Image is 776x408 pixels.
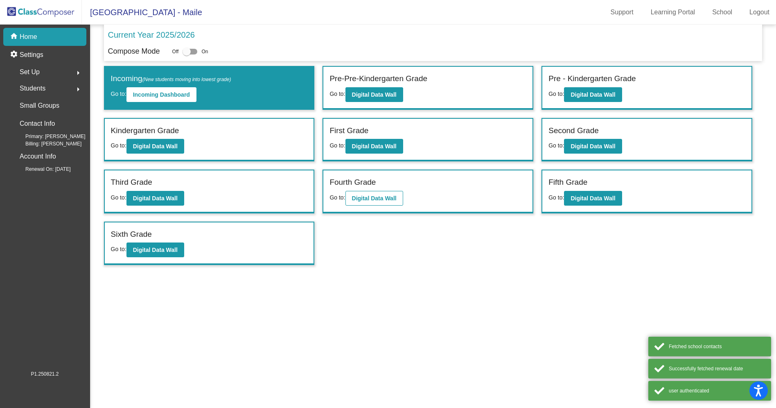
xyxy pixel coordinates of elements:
[108,46,160,57] p: Compose Mode
[548,177,587,188] label: Fifth Grade
[644,6,702,19] a: Learning Portal
[20,32,37,42] p: Home
[329,73,427,85] label: Pre-Pre-Kindergarten Grade
[548,73,636,85] label: Pre - Kindergarten Grade
[73,68,83,78] mat-icon: arrow_right
[133,195,178,202] b: Digital Data Wall
[564,139,622,154] button: Digital Data Wall
[548,91,564,97] span: Go to:
[548,194,564,201] span: Go to:
[111,194,126,201] span: Go to:
[352,143,397,150] b: Digital Data Wall
[329,142,345,149] span: Go to:
[12,140,81,147] span: Billing: [PERSON_NAME]
[126,87,196,102] button: Incoming Dashboard
[12,165,70,173] span: Renewal On: [DATE]
[10,50,20,60] mat-icon: settings
[142,77,231,82] span: (New students moving into lowest grade)
[564,87,622,102] button: Digital Data Wall
[329,177,376,188] label: Fourth Grade
[329,125,368,137] label: First Grade
[329,91,345,97] span: Go to:
[329,194,345,201] span: Go to:
[20,100,59,111] p: Small Groups
[111,177,152,188] label: Third Grade
[604,6,640,19] a: Support
[108,29,195,41] p: Current Year 2025/2026
[669,387,765,394] div: user authenticated
[345,139,403,154] button: Digital Data Wall
[20,50,43,60] p: Settings
[10,32,20,42] mat-icon: home
[352,91,397,98] b: Digital Data Wall
[669,365,765,372] div: Successfully fetched renewal date
[20,83,45,94] span: Students
[111,142,126,149] span: Go to:
[571,143,615,150] b: Digital Data Wall
[133,247,178,253] b: Digital Data Wall
[201,48,208,55] span: On
[126,139,184,154] button: Digital Data Wall
[111,229,152,240] label: Sixth Grade
[73,84,83,94] mat-icon: arrow_right
[111,246,126,252] span: Go to:
[111,73,231,85] label: Incoming
[345,191,403,206] button: Digital Data Wall
[172,48,179,55] span: Off
[571,195,615,202] b: Digital Data Wall
[82,6,202,19] span: [GEOGRAPHIC_DATA] - Maile
[111,125,179,137] label: Kindergarten Grade
[20,66,40,78] span: Set Up
[20,151,56,162] p: Account Info
[133,91,190,98] b: Incoming Dashboard
[564,191,622,206] button: Digital Data Wall
[571,91,615,98] b: Digital Data Wall
[669,343,765,350] div: Fetched school contacts
[126,243,184,257] button: Digital Data Wall
[345,87,403,102] button: Digital Data Wall
[743,6,776,19] a: Logout
[706,6,739,19] a: School
[20,118,55,129] p: Contact Info
[126,191,184,206] button: Digital Data Wall
[548,142,564,149] span: Go to:
[548,125,599,137] label: Second Grade
[352,195,397,202] b: Digital Data Wall
[111,91,126,97] span: Go to:
[12,133,86,140] span: Primary: [PERSON_NAME]
[133,143,178,150] b: Digital Data Wall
